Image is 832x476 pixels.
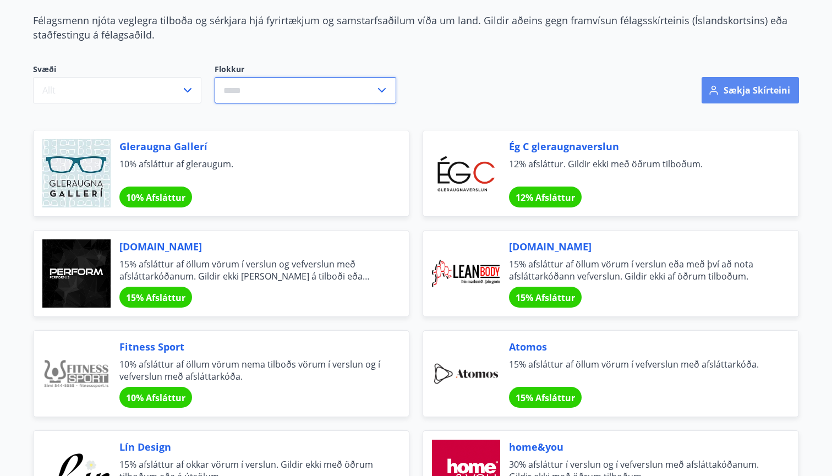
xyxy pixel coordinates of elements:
span: 12% afsláttur. Gildir ekki með öðrum tilboðum. [509,158,772,182]
span: Gleraugna Gallerí [119,139,382,154]
label: Flokkur [215,64,396,75]
span: Svæði [33,64,201,77]
span: [DOMAIN_NAME] [509,239,772,254]
span: Atomos [509,340,772,354]
span: Fitness Sport [119,340,382,354]
span: [DOMAIN_NAME] [119,239,382,254]
span: 15% Afsláttur [516,292,575,304]
span: 15% afsláttur af öllum vörum í verslun eða með því að nota afsláttarkóðann vefverslun. Gildir ekk... [509,258,772,282]
span: 10% afsláttur af öllum vörum nema tilboðs vörum í verslun og í vefverslun með afsláttarkóða. [119,358,382,382]
span: Félagsmenn njóta veglegra tilboða og sérkjara hjá fyrirtækjum og samstarfsaðilum víða um land. Gi... [33,14,787,41]
span: 10% afsláttur af gleraugum. [119,158,382,182]
span: Lín Design [119,440,382,454]
span: home&you [509,440,772,454]
span: 15% Afsláttur [516,392,575,404]
span: 15% Afsláttur [126,292,185,304]
span: 12% Afsláttur [516,192,575,204]
span: 15% afsláttur af öllum vörum í vefverslun með afsláttarkóða. [509,358,772,382]
span: Ég C gleraugnaverslun [509,139,772,154]
span: 10% Afsláttur [126,192,185,204]
span: 15% afsláttur af öllum vörum í verslun og vefverslun með afsláttarkóðanum. Gildir ekki [PERSON_NA... [119,258,382,282]
button: Allt [33,77,201,103]
span: 10% Afsláttur [126,392,185,404]
button: Sækja skírteini [702,77,799,103]
span: Allt [42,84,56,96]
